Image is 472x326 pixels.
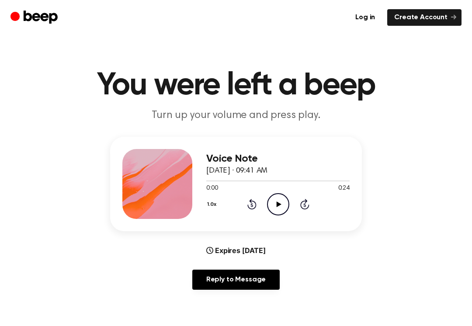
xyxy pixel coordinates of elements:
h3: Voice Note [206,153,350,165]
span: 0:00 [206,184,218,193]
button: 1.0x [206,197,220,212]
a: Reply to Message [192,270,280,290]
span: [DATE] · 09:41 AM [206,167,267,175]
div: Expires [DATE] [206,245,266,256]
a: Log in [348,9,382,26]
p: Turn up your volume and press play. [68,108,404,123]
span: 0:24 [338,184,350,193]
h1: You were left a beep [12,70,460,101]
a: Beep [10,9,60,26]
a: Create Account [387,9,462,26]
